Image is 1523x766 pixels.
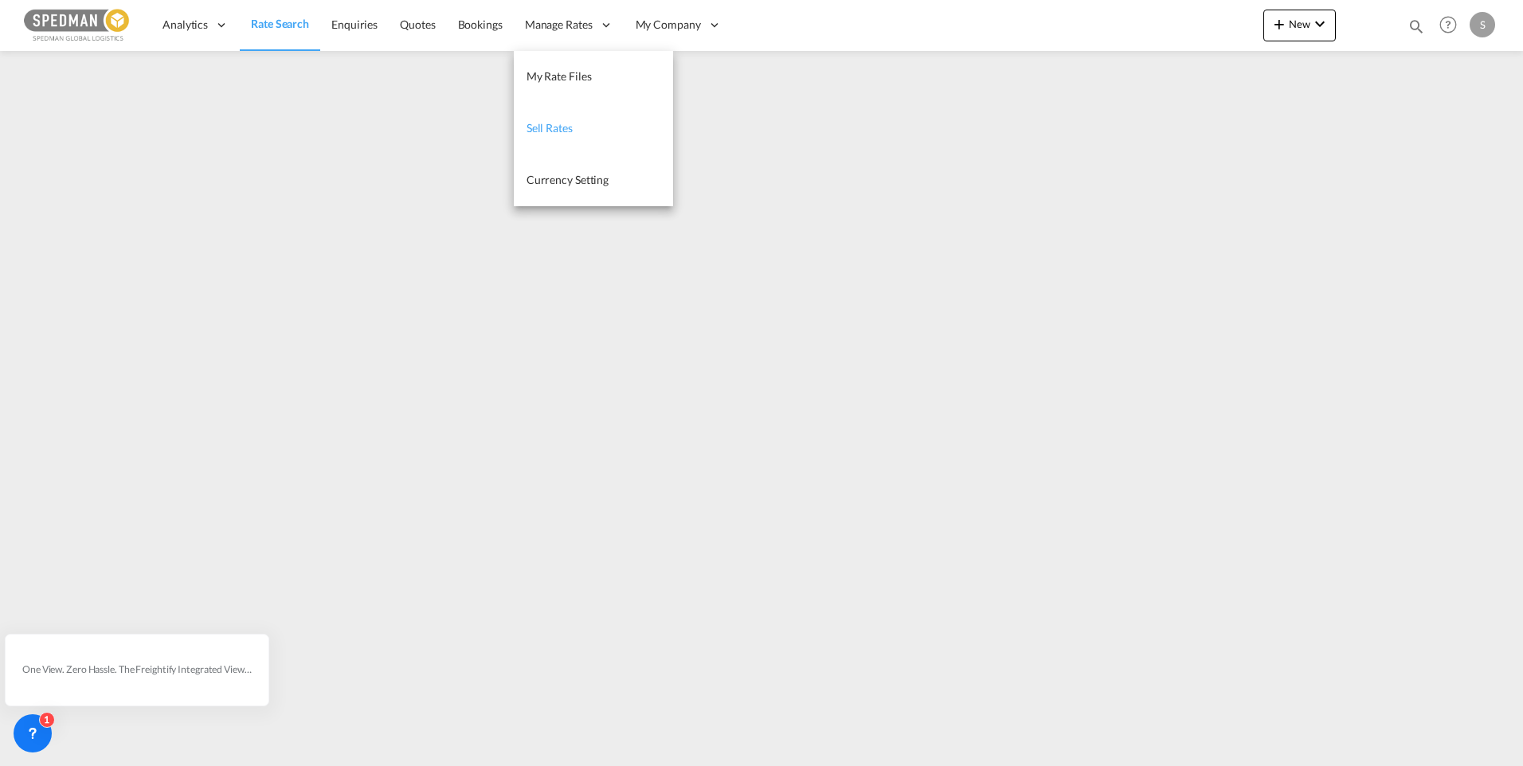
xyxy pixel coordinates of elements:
[162,17,208,33] span: Analytics
[1263,10,1336,41] button: icon-plus 400-fgNewicon-chevron-down
[514,154,673,206] a: Currency Setting
[1408,18,1425,35] md-icon: icon-magnify
[1435,11,1470,40] div: Help
[1270,14,1289,33] md-icon: icon-plus 400-fg
[1270,18,1329,30] span: New
[400,18,435,31] span: Quotes
[24,7,131,43] img: c12ca350ff1b11efb6b291369744d907.png
[331,18,378,31] span: Enquiries
[1435,11,1462,38] span: Help
[527,173,609,186] span: Currency Setting
[525,17,593,33] span: Manage Rates
[527,69,592,83] span: My Rate Files
[514,103,673,154] a: Sell Rates
[458,18,503,31] span: Bookings
[251,17,309,30] span: Rate Search
[1470,12,1495,37] div: S
[527,121,573,135] span: Sell Rates
[1408,18,1425,41] div: icon-magnify
[514,51,673,103] a: My Rate Files
[636,17,701,33] span: My Company
[1310,14,1329,33] md-icon: icon-chevron-down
